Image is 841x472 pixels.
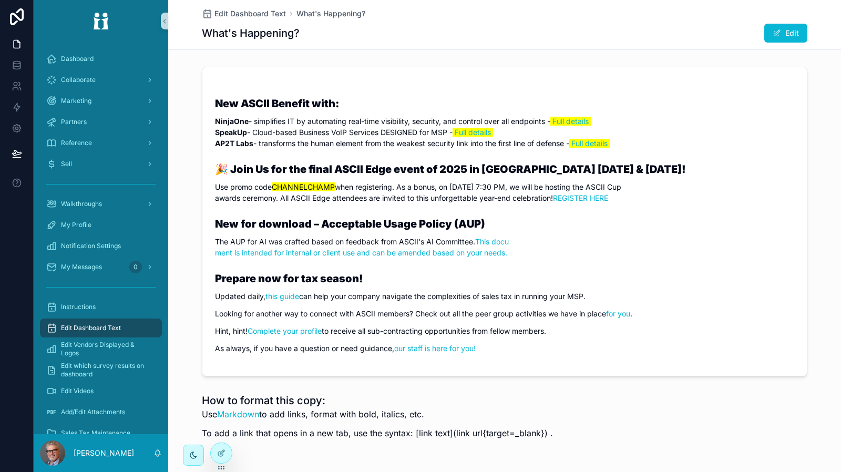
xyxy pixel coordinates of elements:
a: Complete your profile [248,326,322,335]
p: As always, if you have a question or need guidance, [215,343,794,354]
span: Dashboard [61,55,94,63]
a: Full details [571,139,608,148]
span: Edit Dashboard Text [61,324,121,332]
a: My Messages0 [40,258,162,276]
strong: 🎉 Join Us for the final ASCII Edge event of 2025 in [GEOGRAPHIC_DATA] [DATE] & [DATE]! [215,163,686,176]
p: Looking for another way to connect with ASCII members? Check out all the peer group activities we... [215,308,794,319]
span: My Messages [61,263,102,271]
h1: What's Happening? [202,26,300,40]
a: Dashboard [40,49,162,68]
span: Add/Edit Attachments [61,408,125,416]
a: this guide [265,292,299,301]
span: Sales Tax Maintenance [61,429,130,437]
span: Marketing [61,97,91,105]
a: Edit Videos [40,382,162,401]
a: Edit Dashboard Text [40,319,162,337]
a: Reference [40,134,162,152]
div: scrollable content [34,42,168,434]
span: Collaborate [61,76,96,84]
strong: AP2T Labs [215,139,253,148]
a: REGISTER HERE [553,193,608,202]
a: What's Happening? [296,8,365,19]
a: Collaborate [40,70,162,89]
strong: Prepare now for tax season! [215,272,363,285]
p: Hint, hint! to receive all sub-contracting opportunities from fellow members. [215,325,794,336]
a: Marketing [40,91,162,110]
span: Edit Vendors Displayed & Logos [61,341,151,357]
a: Full details [455,128,491,137]
button: Edit [764,24,807,43]
a: Add/Edit Attachments [40,403,162,422]
a: Markdown [217,409,259,419]
p: [PERSON_NAME] [74,448,134,458]
span: Sell [61,160,72,168]
p: Updated daily, can help your company navigate the complexities of sales tax in running your MSP. [215,291,794,302]
span: Edit which survey results on dashboard [61,362,151,378]
a: Edit Dashboard Text [202,8,286,19]
span: Reference [61,139,92,147]
a: Edit Vendors Displayed & Logos [40,340,162,358]
strong: NinjaOne [215,117,249,126]
strong: New for download – Acceptable Usage Policy (AUP) [215,218,485,230]
span: Walkthroughs [61,200,102,208]
strong: SpeakUp [215,128,247,137]
div: 0 [129,261,142,273]
a: Instructions [40,297,162,316]
p: To add a link that opens in a new tab, use the syntax: [link text](link url{target=_blank}) . [202,427,553,439]
span: Instructions [61,303,96,311]
a: for you [606,309,630,318]
span: My Profile [61,221,91,229]
h1: How to format this copy: [202,393,553,408]
a: Edit which survey results on dashboard [40,361,162,379]
p: Use promo code when registering. As a bonus, on [DATE] 7:30 PM, we will be hosting the ASCII Cup ... [215,181,794,203]
p: The AUP for AI was crafted based on feedback from ASCII's AI Committee. [215,236,794,258]
span: Edit Videos [61,387,94,395]
span: Partners [61,118,87,126]
a: Notification Settings [40,237,162,255]
a: Full details [552,117,589,126]
a: our staff is here for you! [394,344,476,353]
p: Use to add links, format with bold, italics, etc. [202,408,553,420]
a: Partners [40,112,162,131]
a: My Profile [40,216,162,234]
a: Sell [40,155,162,173]
a: Sales Tax Maintenance [40,424,162,443]
p: - simplifies IT by automating real-time visibility, security, and control over all endpoints - - ... [215,116,794,149]
span: Notification Settings [61,242,121,250]
a: Walkthroughs [40,194,162,213]
strong: New ASCII Benefit with: [215,97,339,110]
mark: CHANNELCHAMP [272,182,335,191]
span: Edit Dashboard Text [214,8,286,19]
img: App logo [86,13,116,29]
